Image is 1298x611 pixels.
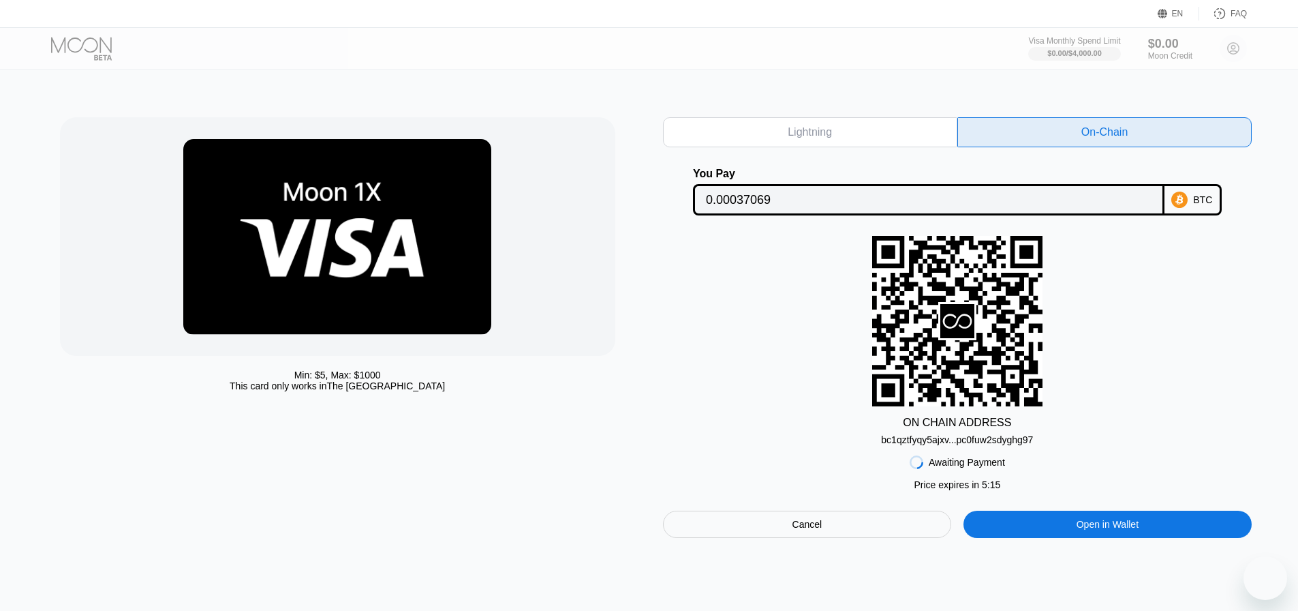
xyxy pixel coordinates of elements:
[881,434,1033,445] div: bc1qztfyqy5ajxv...pc0fuw2sdyghg97
[788,125,832,139] div: Lightning
[957,117,1252,147] div: On-Chain
[693,168,1164,180] div: You Pay
[294,370,381,381] div: Min: $ 5 , Max: $ 1000
[982,479,1000,490] span: 5 : 15
[663,511,952,538] div: Cancel
[1199,7,1247,20] div: FAQ
[230,381,445,391] div: This card only works in The [GEOGRAPHIC_DATA]
[1077,518,1139,531] div: Open in Wallet
[1231,9,1247,18] div: FAQ
[963,511,1252,538] div: Open in Wallet
[914,479,1000,490] div: Price expires in
[663,168,1252,215] div: You PayBTC
[1158,7,1199,20] div: EN
[663,117,957,147] div: Lightning
[1047,49,1102,57] div: $0.00 / $4,000.00
[903,417,1011,429] div: ON CHAIN ADDRESS
[1081,125,1128,139] div: On-Chain
[929,457,1005,468] div: Awaiting Payment
[1028,36,1120,46] div: Visa Monthly Spend Limit
[1243,556,1287,600] iframe: Button to launch messaging window
[1172,9,1184,18] div: EN
[881,429,1033,445] div: bc1qztfyqy5ajxv...pc0fuw2sdyghg97
[792,518,822,531] div: Cancel
[1028,36,1120,61] div: Visa Monthly Spend Limit$0.00/$4,000.00
[1193,194,1212,205] div: BTC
